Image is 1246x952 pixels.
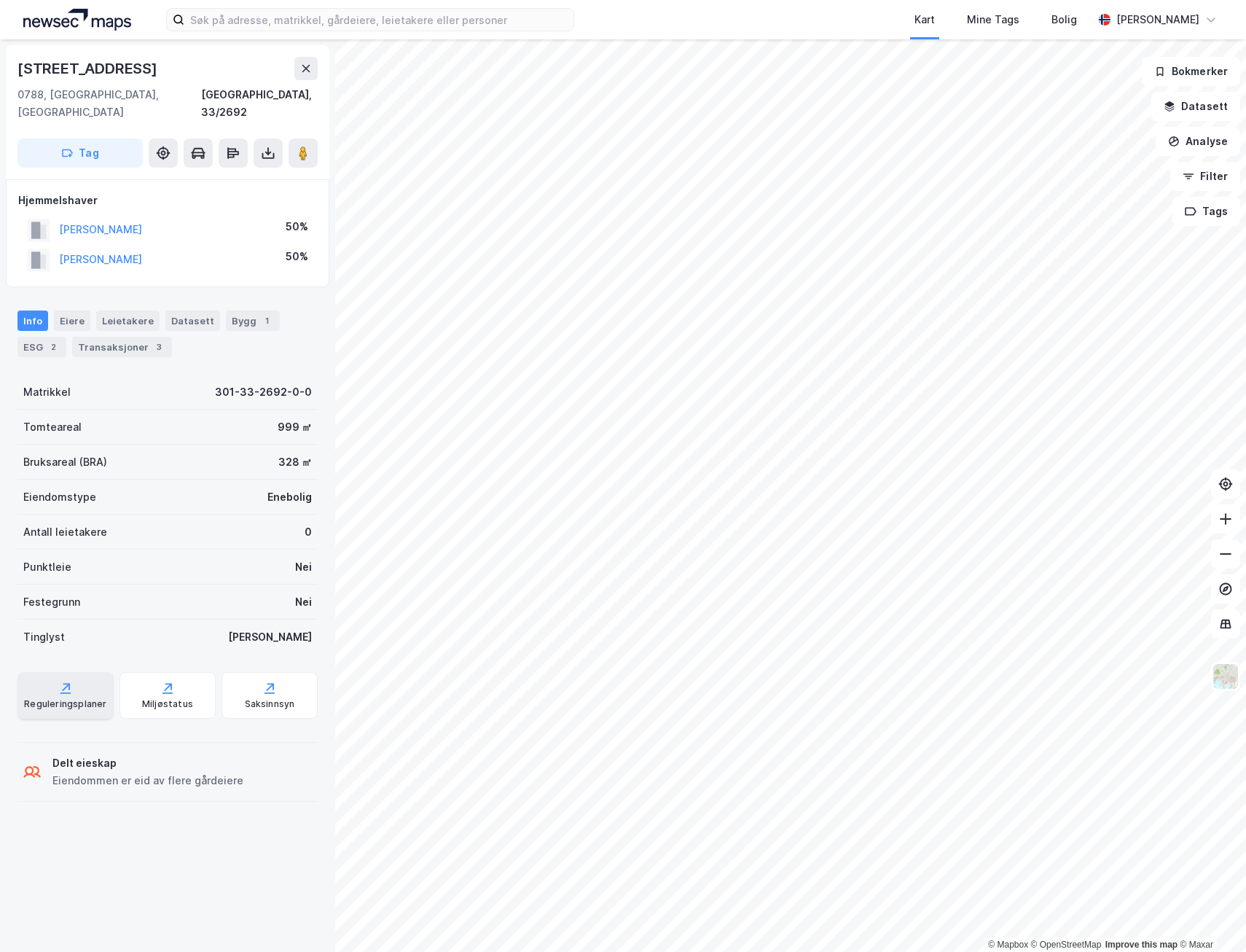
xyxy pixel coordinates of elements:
div: Kart [914,11,935,28]
div: [PERSON_NAME] [228,628,312,646]
div: Reguleringsplaner [24,698,106,710]
div: 3 [152,340,166,354]
div: Nei [295,593,312,611]
div: 999 ㎡ [278,418,312,436]
button: Filter [1170,162,1240,191]
button: Tags [1172,197,1240,226]
div: Miljøstatus [142,698,193,710]
a: Improve this map [1105,940,1178,950]
div: Eiendomstype [23,488,96,506]
div: Transaksjoner [72,337,172,357]
input: Søk på adresse, matrikkel, gårdeiere, leietakere eller personer [184,9,573,31]
div: Festegrunn [23,593,80,611]
div: 2 [46,340,60,354]
img: logo.a4113a55bc3d86da70a041830d287a7e.svg [23,9,131,31]
div: [STREET_ADDRESS] [17,57,160,80]
div: Nei [295,558,312,576]
div: 0788, [GEOGRAPHIC_DATA], [GEOGRAPHIC_DATA] [17,86,201,121]
div: 0 [305,523,312,541]
div: Matrikkel [23,383,71,401]
div: [PERSON_NAME] [1116,11,1199,28]
div: Antall leietakere [23,523,107,541]
div: Bruksareal (BRA) [23,453,107,471]
div: Eiere [54,311,90,331]
div: Enebolig [267,488,312,506]
div: 1 [259,313,274,328]
div: Bolig [1051,11,1077,28]
div: Leietakere [96,311,160,331]
button: Bokmerker [1142,57,1240,86]
div: Datasett [165,311,220,331]
div: Delt eieskap [52,754,243,772]
div: Mine Tags [967,11,1019,28]
div: 50% [286,218,308,235]
img: Z [1212,663,1239,690]
div: Bygg [226,311,280,331]
button: Analyse [1156,127,1240,156]
div: Info [17,311,48,331]
div: 328 ㎡ [278,453,312,471]
div: ESG [17,337,66,357]
div: 50% [286,248,308,265]
div: Eiendommen er eid av flere gårdeiere [52,772,243,789]
a: Mapbox [988,940,1028,950]
div: Punktleie [23,558,71,576]
div: [GEOGRAPHIC_DATA], 33/2692 [201,86,318,121]
div: Saksinnsyn [245,698,295,710]
div: Hjemmelshaver [18,192,317,209]
div: Tinglyst [23,628,65,646]
button: Tag [17,138,143,168]
div: Tomteareal [23,418,82,436]
div: 301-33-2692-0-0 [215,383,312,401]
iframe: Chat Widget [1173,882,1246,952]
a: OpenStreetMap [1031,940,1102,950]
button: Datasett [1151,92,1240,121]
